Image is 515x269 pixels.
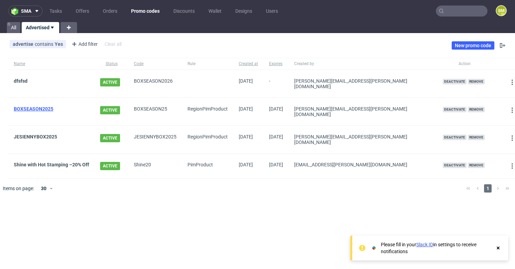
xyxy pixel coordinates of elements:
[13,41,35,47] span: advertise
[294,106,432,117] div: [PERSON_NAME][EMAIL_ADDRESS][PERSON_NAME][DOMAIN_NAME]
[21,9,31,13] span: sma
[187,162,213,167] span: PimProduct
[72,6,93,17] a: Offers
[169,6,199,17] a: Discounts
[294,61,432,67] span: Created by
[468,107,485,112] span: Remove
[443,163,466,168] span: Deactivate
[239,78,253,84] span: [DATE]
[443,135,466,140] span: Deactivate
[381,241,492,255] div: Please fill in your in settings to receive notifications
[35,41,55,47] span: contains
[496,6,506,15] figcaption: BM
[294,162,432,167] div: [EMAIL_ADDRESS][PERSON_NAME][DOMAIN_NAME]
[239,134,253,139] span: [DATE]
[239,162,253,167] span: [DATE]
[187,106,228,112] span: Region PimProduct
[3,185,34,192] span: Items on page:
[269,61,283,67] span: Expires
[14,106,53,112] a: BOXSEASON2025
[100,134,120,142] span: ACTIVE
[14,162,89,167] a: Shine with Hot Stamping –20% Off
[8,6,43,17] button: sma
[99,6,121,17] a: Orders
[416,242,433,247] a: Slack ID
[294,78,432,89] div: [PERSON_NAME][EMAIL_ADDRESS][PERSON_NAME][DOMAIN_NAME]
[269,134,283,139] span: [DATE]
[187,134,228,139] span: Region PimProduct
[14,61,89,67] span: Name
[484,184,492,193] span: 1
[443,79,466,84] span: Deactivate
[187,61,228,67] span: Rule
[443,61,486,67] span: Action
[134,134,176,145] span: JESIENNYBOX2025
[14,78,28,84] a: dfsfsd
[239,61,258,67] span: Created at
[134,162,176,170] span: Shine20
[239,106,253,112] span: [DATE]
[269,162,283,167] span: [DATE]
[45,6,66,17] a: Tasks
[37,184,49,193] div: 30
[468,79,485,84] span: Remove
[204,6,226,17] a: Wallet
[468,163,485,168] span: Remove
[371,245,377,251] img: Slack
[22,22,59,33] a: Advertised
[7,22,20,33] a: All
[443,107,466,112] span: Deactivate
[134,106,176,117] span: BOXSEASON25
[269,106,283,112] span: [DATE]
[468,135,485,140] span: Remove
[103,39,123,49] div: Clear all
[127,6,164,17] a: Promo codes
[269,78,283,89] span: -
[100,61,123,67] span: Status
[134,78,176,89] span: BOXSEASON2026
[69,39,99,50] div: Add filter
[14,134,57,139] a: JESIENNYBOX2025
[231,6,256,17] a: Designs
[11,7,21,15] img: logo
[100,162,120,170] span: ACTIVE
[452,41,494,50] a: New promo code
[134,61,176,67] span: Code
[55,41,63,47] div: Yes
[100,78,120,86] span: ACTIVE
[262,6,282,17] a: Users
[100,106,120,114] span: ACTIVE
[294,134,432,145] div: [PERSON_NAME][EMAIL_ADDRESS][PERSON_NAME][DOMAIN_NAME]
